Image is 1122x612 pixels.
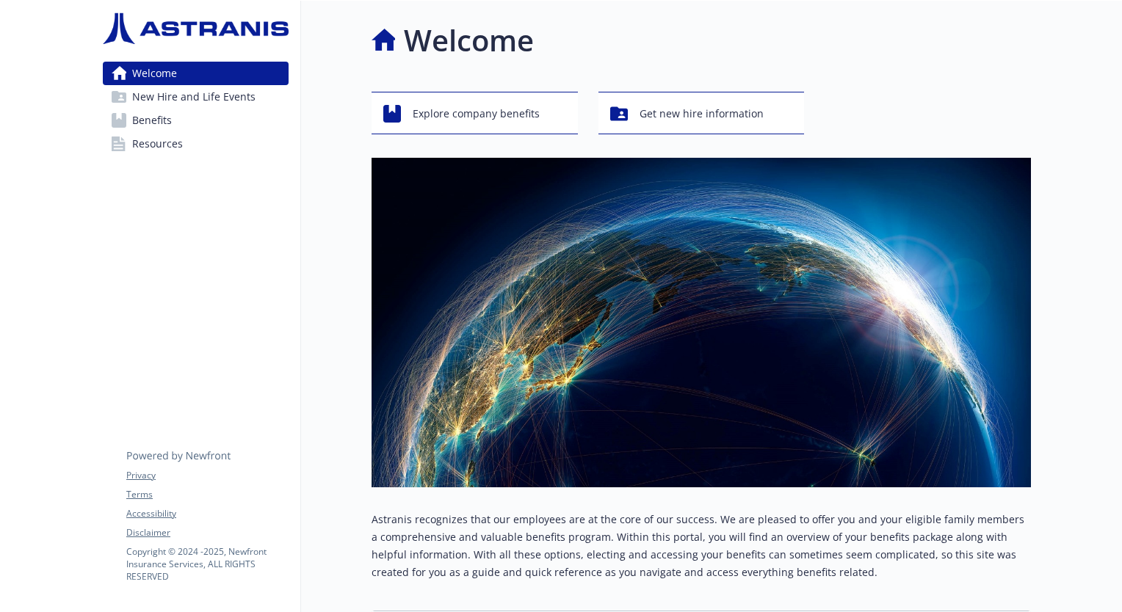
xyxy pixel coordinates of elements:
p: Copyright © 2024 - 2025 , Newfront Insurance Services, ALL RIGHTS RESERVED [126,545,288,583]
a: New Hire and Life Events [103,85,289,109]
a: Disclaimer [126,526,288,539]
p: Astranis recognizes that our employees are at the core of our success. We are pleased to offer yo... [372,511,1031,581]
a: Welcome [103,62,289,85]
a: Terms [126,488,288,501]
img: overview page banner [372,158,1031,487]
span: New Hire and Life Events [132,85,256,109]
button: Get new hire information [598,92,805,134]
span: Get new hire information [640,100,764,128]
a: Resources [103,132,289,156]
a: Benefits [103,109,289,132]
a: Privacy [126,469,288,482]
span: Explore company benefits [413,100,540,128]
h1: Welcome [404,18,534,62]
span: Resources [132,132,183,156]
span: Welcome [132,62,177,85]
span: Benefits [132,109,172,132]
button: Explore company benefits [372,92,578,134]
a: Accessibility [126,507,288,520]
